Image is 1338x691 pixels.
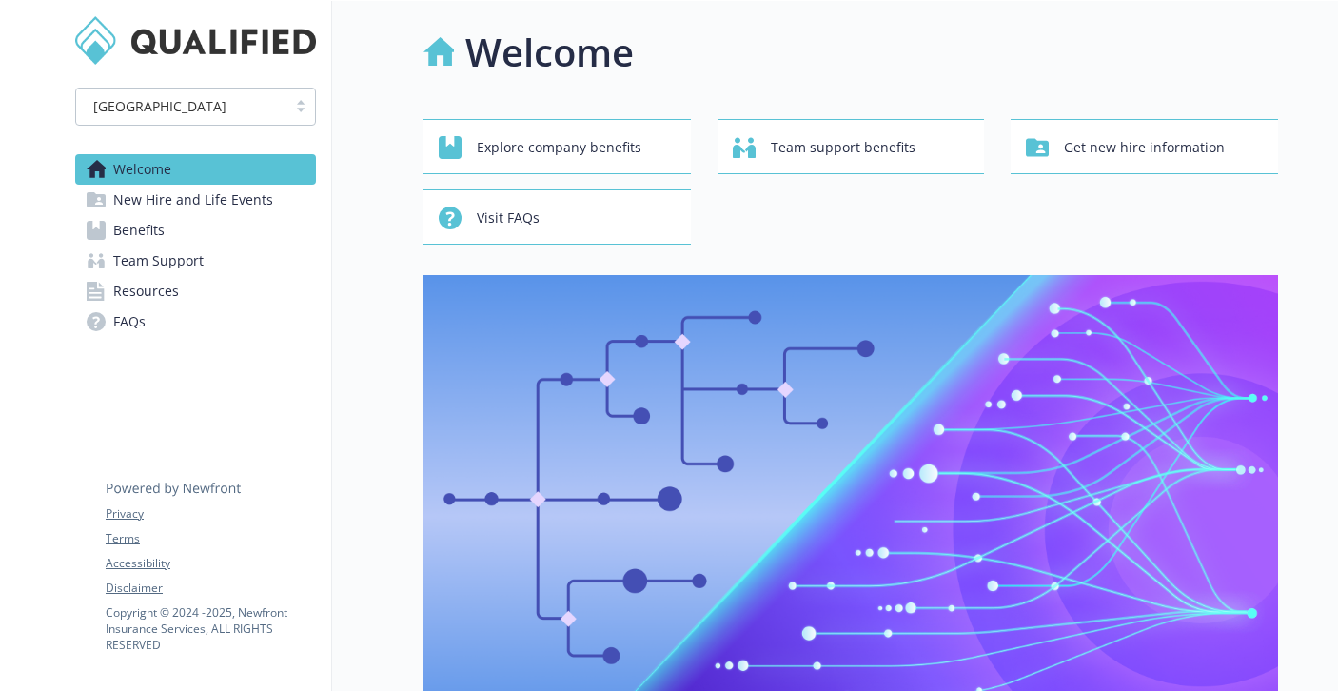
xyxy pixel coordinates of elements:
[75,306,316,337] a: FAQs
[113,154,171,185] span: Welcome
[423,119,691,174] button: Explore company benefits
[477,129,641,166] span: Explore company benefits
[86,96,277,116] span: [GEOGRAPHIC_DATA]
[477,200,540,236] span: Visit FAQs
[113,215,165,246] span: Benefits
[106,505,315,523] a: Privacy
[1064,129,1225,166] span: Get new hire information
[113,306,146,337] span: FAQs
[423,189,691,245] button: Visit FAQs
[113,246,204,276] span: Team Support
[106,604,315,653] p: Copyright © 2024 - 2025 , Newfront Insurance Services, ALL RIGHTS RESERVED
[75,276,316,306] a: Resources
[106,580,315,597] a: Disclaimer
[75,154,316,185] a: Welcome
[93,96,226,116] span: [GEOGRAPHIC_DATA]
[75,215,316,246] a: Benefits
[113,185,273,215] span: New Hire and Life Events
[106,555,315,572] a: Accessibility
[75,185,316,215] a: New Hire and Life Events
[113,276,179,306] span: Resources
[75,246,316,276] a: Team Support
[771,129,915,166] span: Team support benefits
[465,24,634,81] h1: Welcome
[106,530,315,547] a: Terms
[1011,119,1278,174] button: Get new hire information
[718,119,985,174] button: Team support benefits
